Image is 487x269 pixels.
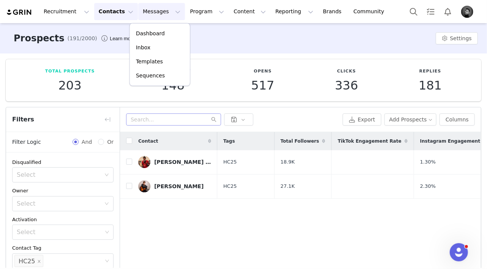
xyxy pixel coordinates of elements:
span: And [79,138,95,146]
button: Messages [138,3,185,20]
img: 1998fe3d-db6b-48df-94db-97c3eafea673.jpg [461,6,473,18]
img: 4856d587-9306-4f6a-861b-9d46d6912759.jpg [138,180,150,192]
span: 27.1K [281,182,295,190]
i: icon: search [211,117,217,122]
div: [PERSON_NAME] [154,183,204,189]
span: Tags [223,138,235,145]
a: Tasks [422,3,439,20]
div: Owner [12,187,114,195]
div: Select [17,228,102,236]
span: Total Followers [281,138,319,145]
button: Recruitment [39,3,94,20]
span: Filters [12,115,34,124]
img: 2393423f-ac99-4857-a727-8e0d07468bc7.jpg [138,156,150,168]
button: Columns [440,113,475,126]
i: icon: close [37,259,41,264]
div: HC25 [19,255,35,267]
button: Contacts [94,3,138,20]
button: Export [343,113,381,126]
i: icon: down [104,201,109,207]
span: Contact [138,138,158,145]
button: Notifications [440,3,456,20]
p: 181 [419,79,442,92]
p: Inbox [136,44,150,52]
p: 203 [45,79,95,92]
div: Activation [12,216,114,223]
button: Settings [436,32,478,44]
p: Total Prospects [45,68,95,75]
p: Opens [251,68,274,75]
span: 18.9K [281,158,295,166]
button: Profile [457,6,481,18]
span: (191/2000) [68,35,97,42]
button: Search [405,3,422,20]
span: HC25 [223,158,237,166]
button: Add Prospects [384,113,437,126]
iframe: Intercom live chat [450,243,468,261]
li: HC25 [14,255,43,267]
button: Content [229,3,270,20]
i: icon: down [104,173,109,178]
p: Clicks [335,68,358,75]
div: Select [17,171,101,179]
button: Program [185,3,229,20]
input: Search... [126,113,221,126]
a: [PERSON_NAME] [138,180,211,192]
p: Replies [419,68,442,75]
a: Community [349,3,392,20]
div: [PERSON_NAME] #6 (QBT3) [154,159,211,165]
span: HC25 [223,182,237,190]
a: Brands [318,3,348,20]
p: 148 [155,79,191,92]
img: grin logo [6,9,33,16]
p: 336 [335,79,358,92]
p: Templates [136,58,163,66]
h3: Prospects [14,31,65,45]
p: Sequences [136,72,165,80]
span: TikTok Engagement Rate [338,138,402,145]
span: Or [104,138,114,146]
p: Dashboard [136,30,165,38]
span: Filter Logic [12,138,41,146]
a: [PERSON_NAME] #6 (QBT3) [138,156,211,168]
i: icon: down [105,230,109,235]
div: Contact Tag [12,244,114,252]
div: Tooltip anchor [108,35,136,42]
p: 517 [251,79,274,92]
div: Select [17,200,101,208]
div: Disqualified [12,159,114,166]
button: Reporting [271,3,318,20]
